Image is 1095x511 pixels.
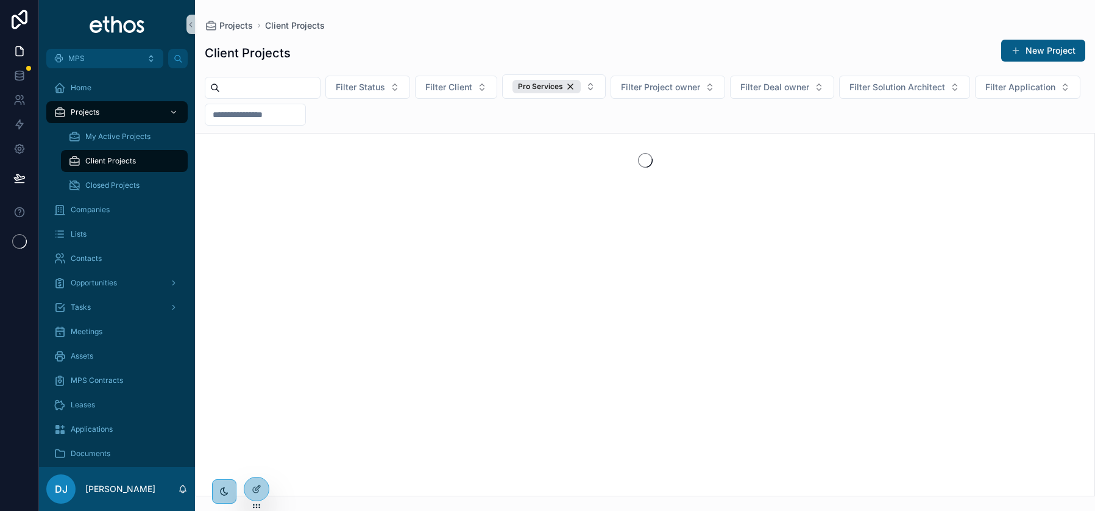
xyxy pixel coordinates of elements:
span: Applications [71,424,113,434]
span: Meetings [71,327,102,337]
div: Pro Services [512,80,581,93]
span: Client Projects [85,156,136,166]
a: Client Projects [265,20,325,32]
button: Select Button [502,74,606,99]
button: New Project [1001,40,1085,62]
span: Filter Solution Architect [849,81,945,93]
div: scrollable content [39,68,195,467]
button: Unselect PRO_SERVICES [512,80,581,93]
button: Select Button [730,76,834,99]
span: Companies [71,205,110,215]
span: Closed Projects [85,180,140,190]
span: Opportunities [71,278,117,288]
a: Contacts [46,248,188,270]
a: Opportunities [46,272,188,294]
span: Contacts [71,254,102,263]
button: Select Button [415,76,497,99]
span: Leases [71,400,95,410]
span: MPS [68,54,85,63]
span: Documents [71,449,110,459]
span: Home [71,83,91,93]
img: App logo [89,15,146,34]
a: Projects [205,20,253,32]
a: My Active Projects [61,126,188,148]
span: Filter Project owner [621,81,700,93]
a: Tasks [46,296,188,318]
a: MPS Contracts [46,370,188,391]
a: Leases [46,394,188,416]
span: Filter Status [336,81,385,93]
a: Companies [46,199,188,221]
button: Select Button [975,76,1080,99]
button: Select Button [839,76,970,99]
a: Home [46,77,188,99]
p: [PERSON_NAME] [85,483,155,495]
button: Select Button [325,76,410,99]
span: Filter Application [985,81,1055,93]
span: Assets [71,351,93,361]
a: Projects [46,101,188,123]
button: MPS [46,49,163,68]
a: Client Projects [61,150,188,172]
span: Filter Client [425,81,472,93]
button: Select Button [611,76,725,99]
a: Lists [46,223,188,245]
span: Filter Deal owner [740,81,809,93]
span: DJ [55,482,68,496]
a: Closed Projects [61,174,188,196]
a: Assets [46,345,188,367]
span: MPS Contracts [71,376,123,385]
span: Projects [219,20,253,32]
span: My Active Projects [85,132,151,141]
h1: Client Projects [205,45,291,62]
a: Applications [46,418,188,440]
span: Tasks [71,302,91,312]
a: Documents [46,443,188,465]
span: Projects [71,107,99,117]
a: Meetings [46,321,188,343]
span: Lists [71,229,87,239]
